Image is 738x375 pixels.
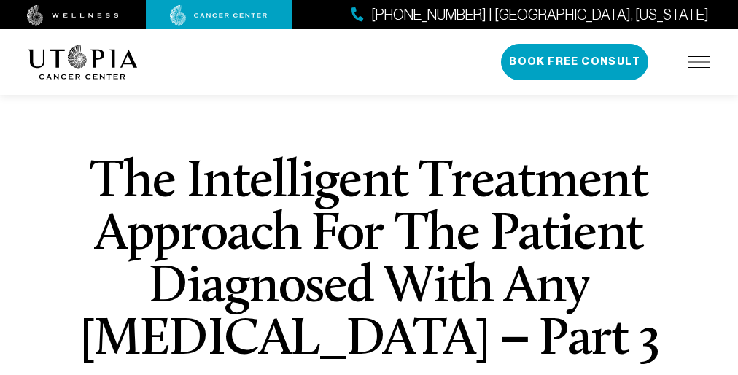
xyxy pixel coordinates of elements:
[371,4,709,26] span: [PHONE_NUMBER] | [GEOGRAPHIC_DATA], [US_STATE]
[28,45,138,80] img: logo
[501,44,648,80] button: Book Free Consult
[351,4,709,26] a: [PHONE_NUMBER] | [GEOGRAPHIC_DATA], [US_STATE]
[27,5,119,26] img: wellness
[79,157,660,367] h1: The Intelligent Treatment Approach For The Patient Diagnosed With Any [MEDICAL_DATA] – Part 3
[170,5,268,26] img: cancer center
